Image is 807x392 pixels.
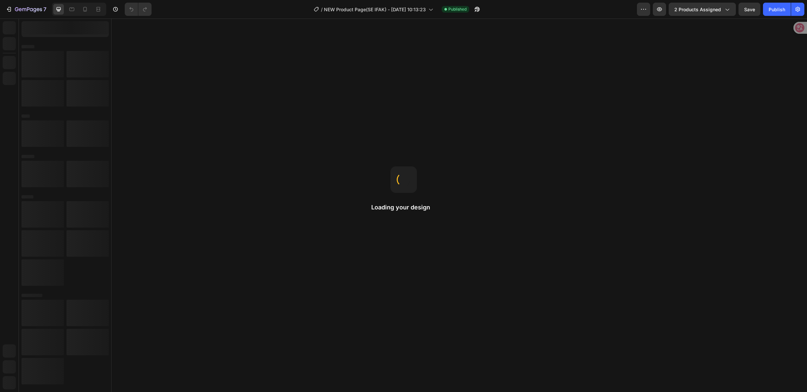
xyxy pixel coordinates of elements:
[43,5,46,13] p: 7
[674,6,721,13] span: 2 products assigned
[321,6,323,13] span: /
[371,203,436,211] h2: Loading your design
[763,3,791,16] button: Publish
[744,7,755,12] span: Save
[669,3,736,16] button: 2 products assigned
[324,6,426,13] span: NEW Product Page(SE IFAK) - [DATE] 10:13:23
[125,3,152,16] div: Undo/Redo
[739,3,760,16] button: Save
[3,3,49,16] button: 7
[769,6,785,13] div: Publish
[448,6,467,12] span: Published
